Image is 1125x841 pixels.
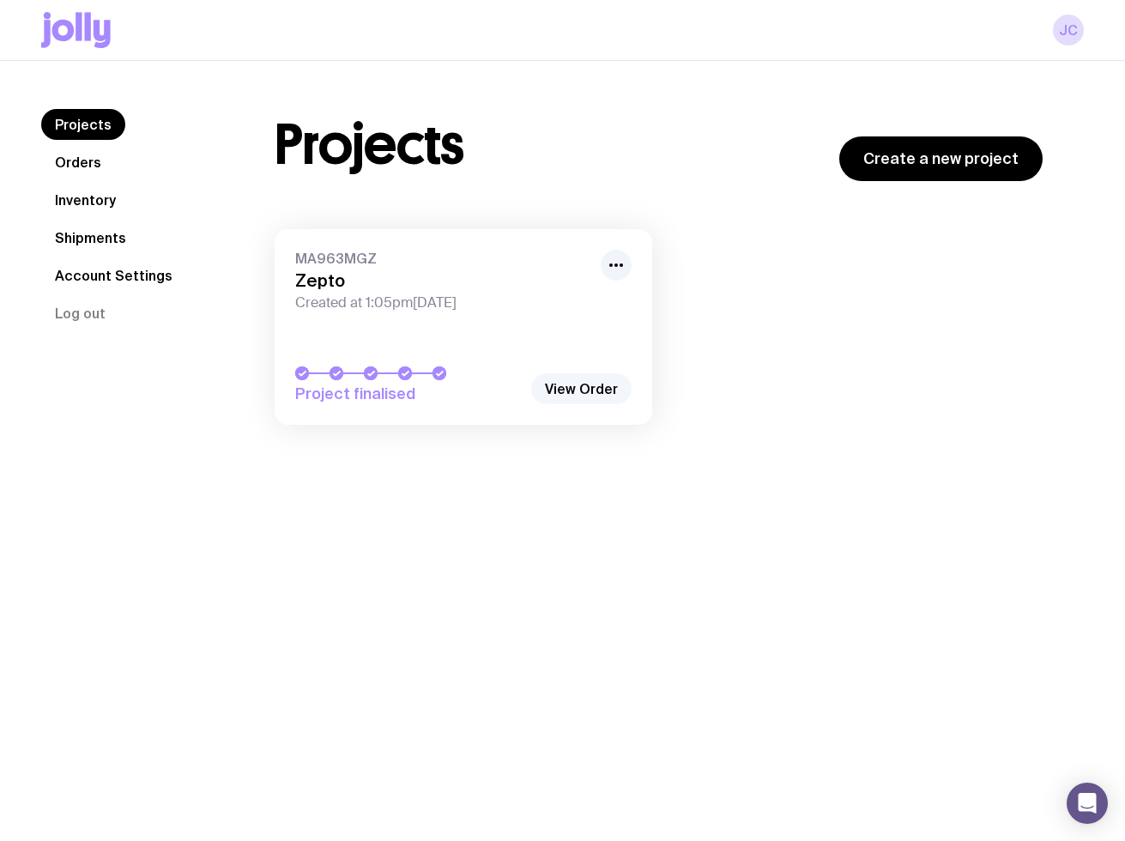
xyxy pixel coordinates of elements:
[839,136,1043,181] a: Create a new project
[275,118,464,172] h1: Projects
[295,384,522,404] span: Project finalised
[531,373,632,404] a: View Order
[41,260,186,291] a: Account Settings
[1053,15,1084,45] a: JC
[1067,783,1108,824] div: Open Intercom Messenger
[41,109,125,140] a: Projects
[41,222,140,253] a: Shipments
[41,147,115,178] a: Orders
[295,294,590,312] span: Created at 1:05pm[DATE]
[295,270,590,291] h3: Zepto
[41,298,119,329] button: Log out
[275,229,652,425] a: MA963MGZZeptoCreated at 1:05pm[DATE]Project finalised
[41,185,130,215] a: Inventory
[295,250,590,267] span: MA963MGZ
